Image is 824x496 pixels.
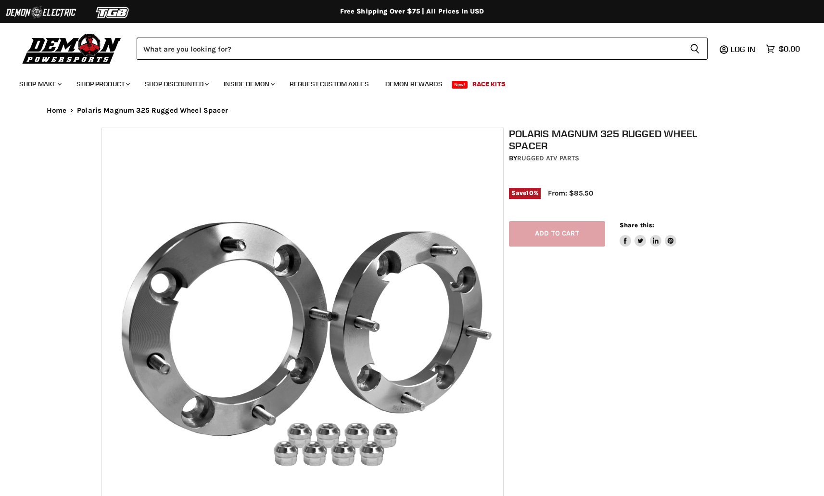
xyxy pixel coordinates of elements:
[47,106,67,115] a: Home
[5,3,77,22] img: Demon Electric Logo 2
[452,81,468,89] span: New!
[509,188,541,198] span: Save %
[282,74,376,94] a: Request Custom Axles
[682,38,708,60] button: Search
[620,222,654,229] span: Share this:
[216,74,280,94] a: Inside Demon
[27,106,797,115] nav: Breadcrumbs
[137,38,682,60] input: Search
[517,154,579,162] a: Rugged ATV Parts
[761,42,805,56] a: $0.00
[465,74,513,94] a: Race Kits
[526,189,533,196] span: 10
[12,70,798,94] ul: Main menu
[779,44,800,53] span: $0.00
[138,74,215,94] a: Shop Discounted
[137,38,708,60] form: Product
[726,45,761,53] a: Log in
[509,128,728,152] h1: Polaris Magnum 325 Rugged Wheel Spacer
[27,7,797,16] div: Free Shipping Over $75 | All Prices In USD
[620,221,677,247] aside: Share this:
[548,189,593,197] span: From: $85.50
[509,153,728,164] div: by
[69,74,136,94] a: Shop Product
[731,44,755,54] span: Log in
[378,74,450,94] a: Demon Rewards
[12,74,67,94] a: Shop Make
[77,3,149,22] img: TGB Logo 2
[19,31,125,65] img: Demon Powersports
[77,106,228,115] span: Polaris Magnum 325 Rugged Wheel Spacer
